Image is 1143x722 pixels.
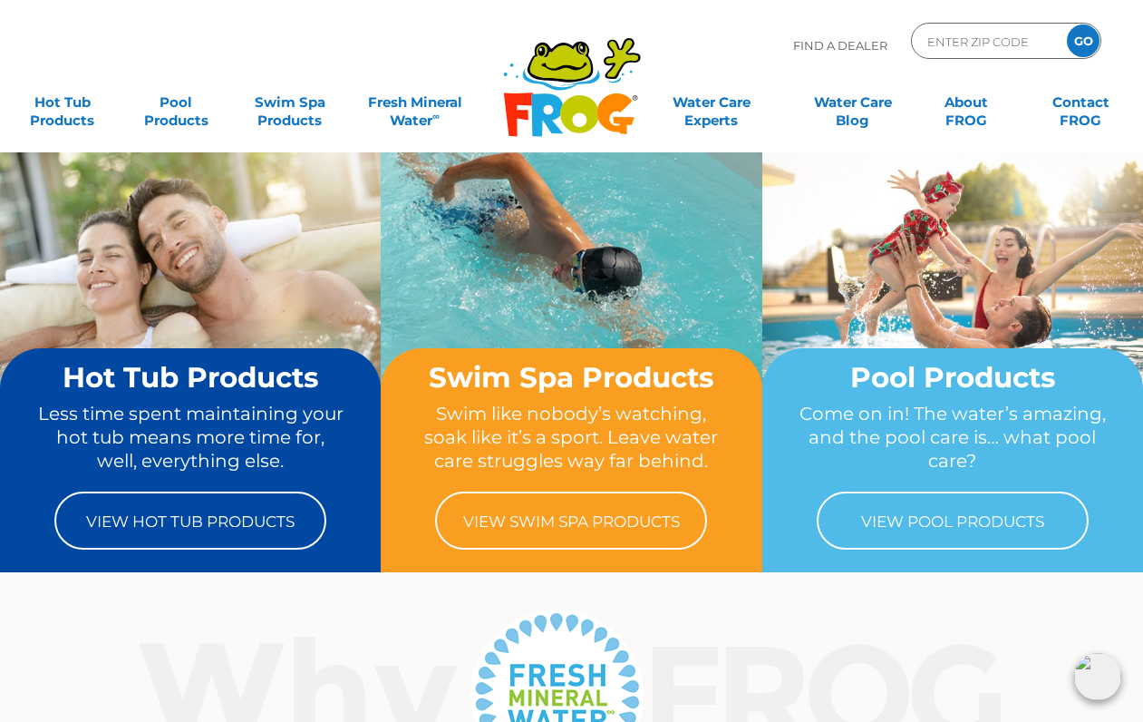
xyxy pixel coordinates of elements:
[18,84,107,121] a: Hot TubProducts
[925,28,1048,54] input: Zip Code Form
[415,402,727,473] p: Swim like nobody’s watching, soak like it’s a sport. Leave water care struggles way far behind.
[762,151,1143,436] img: home-banner-pool-short
[797,402,1109,473] p: Come on in! The water’s amazing, and the pool care is… what pool care?
[34,402,346,473] p: Less time spent maintaining your hot tub means more time for, well, everything else.
[435,492,707,550] a: View Swim Spa Products
[381,151,761,436] img: home-banner-swim-spa-short
[1036,84,1125,121] a: ContactFROG
[246,84,334,121] a: Swim SpaProducts
[1067,24,1099,57] input: GO
[132,84,221,121] a: PoolProducts
[809,84,897,121] a: Water CareBlog
[432,110,440,122] sup: ∞
[1074,653,1121,700] img: openIcon
[54,492,326,550] a: View Hot Tub Products
[34,362,346,393] h2: Hot Tub Products
[415,362,727,393] h2: Swim Spa Products
[923,84,1012,121] a: AboutFROG
[817,492,1089,550] a: View Pool Products
[797,362,1109,393] h2: Pool Products
[360,84,470,121] a: Fresh MineralWater∞
[639,84,783,121] a: Water CareExperts
[793,23,887,68] p: Find A Dealer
